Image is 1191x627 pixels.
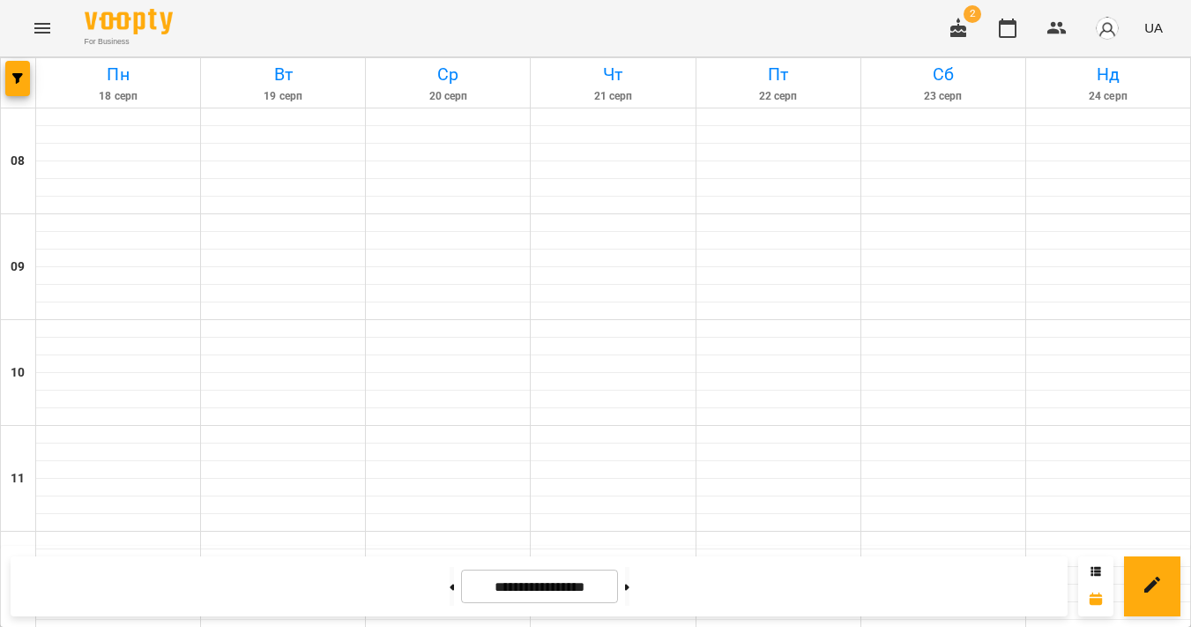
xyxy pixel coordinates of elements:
h6: Сб [864,61,1023,88]
h6: 23 серп [864,88,1023,105]
img: avatar_s.png [1095,16,1120,41]
span: 2 [964,5,981,23]
button: Menu [21,7,63,49]
h6: 08 [11,152,25,171]
h6: 22 серп [699,88,858,105]
h6: 11 [11,469,25,489]
h6: 19 серп [204,88,362,105]
img: Voopty Logo [85,9,173,34]
h6: 21 серп [533,88,692,105]
button: UA [1137,11,1170,44]
h6: Пт [699,61,858,88]
h6: 18 серп [39,88,197,105]
h6: 10 [11,363,25,383]
h6: Чт [533,61,692,88]
h6: Нд [1029,61,1187,88]
h6: 20 серп [368,88,527,105]
span: For Business [85,36,173,48]
h6: Ср [368,61,527,88]
h6: 09 [11,258,25,277]
h6: Вт [204,61,362,88]
h6: 24 серп [1029,88,1187,105]
span: UA [1144,19,1163,37]
h6: Пн [39,61,197,88]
